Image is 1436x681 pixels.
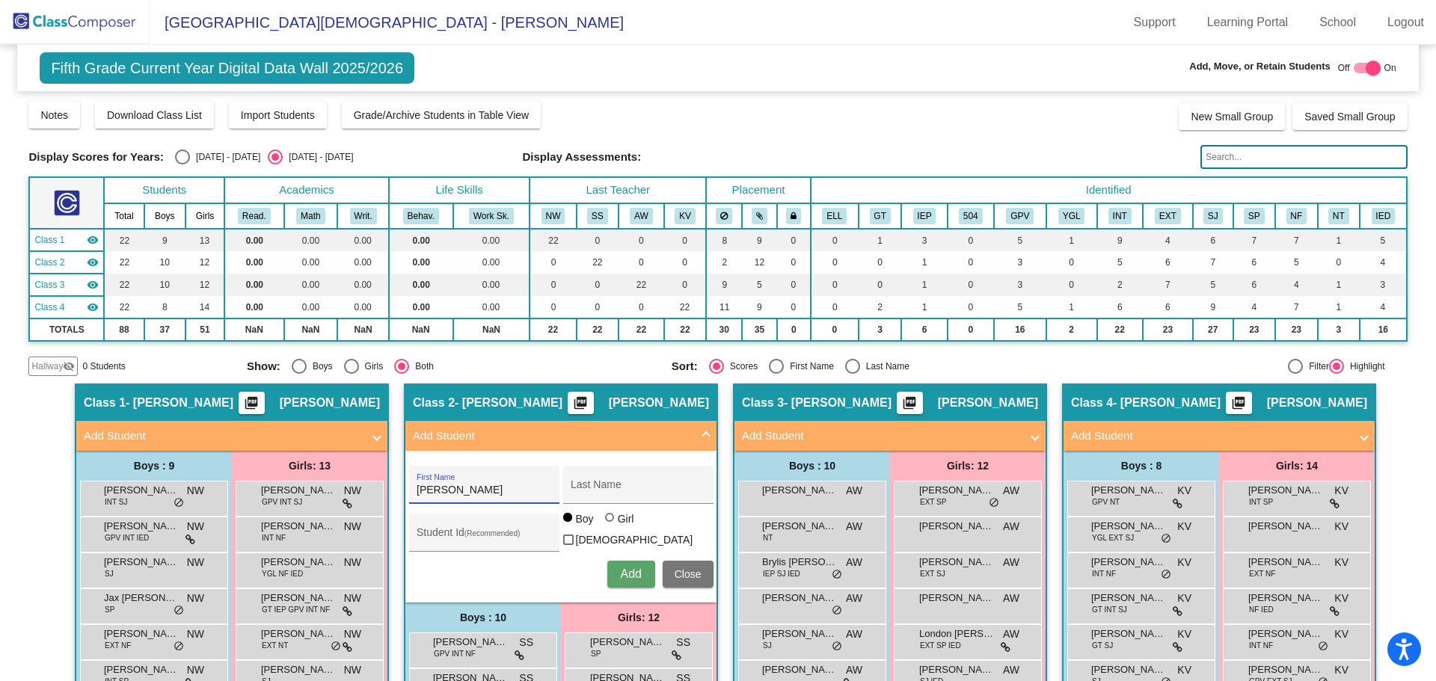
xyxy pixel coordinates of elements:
th: Sue Schulman [577,203,619,229]
td: Sue Schulman - Schulman [29,251,104,274]
td: 0 [1046,251,1097,274]
td: 6 [1193,229,1233,251]
button: GT [870,208,891,224]
td: 0.00 [224,296,283,318]
th: NT Temperament [1318,203,1360,229]
td: 0 [777,318,811,341]
span: [PERSON_NAME] [609,395,709,410]
td: 5 [1097,251,1143,274]
td: 6 [1143,251,1193,274]
td: 3 [1360,274,1407,296]
th: I-ed services [1360,203,1407,229]
span: - [PERSON_NAME] [455,395,562,410]
span: Add [620,567,641,580]
td: 22 [104,229,144,251]
button: NT [1328,208,1349,224]
span: Sort: [672,360,698,373]
button: 504 [959,208,983,224]
td: 9 [742,229,777,251]
th: Good Parent Volunteer [994,203,1046,229]
th: SP Temperament [1233,203,1276,229]
td: 0 [664,251,707,274]
td: 0 [948,296,994,318]
th: Young for Grade Level [1046,203,1097,229]
td: 4 [1233,296,1276,318]
td: 22 [619,274,664,296]
td: 0 [811,251,859,274]
mat-panel-title: Add Student [413,428,691,445]
td: 12 [185,274,224,296]
td: 1 [1318,229,1360,251]
td: 7 [1233,229,1276,251]
span: [PERSON_NAME] [1091,483,1166,498]
td: 5 [994,296,1046,318]
td: 0 [948,318,994,341]
td: 0 [777,251,811,274]
button: KV [675,208,696,224]
th: Students [104,177,224,203]
td: 9 [1097,229,1143,251]
th: Total [104,203,144,229]
span: Class 2 [413,395,455,410]
button: Close [663,561,714,588]
div: Girls [359,360,384,373]
td: 0.00 [337,251,389,274]
th: Introvert [1097,203,1143,229]
td: 1 [859,229,901,251]
div: Girls: 12 [890,451,1046,481]
td: 22 [577,318,619,341]
a: School [1307,10,1368,34]
td: 22 [104,296,144,318]
span: Show: [247,360,280,373]
span: [PERSON_NAME] [261,483,336,498]
td: 0.00 [389,229,453,251]
button: Download Class List [95,102,214,129]
button: SJ [1203,208,1223,224]
button: Read. [238,208,271,224]
td: 0 [530,251,576,274]
td: 6 [1233,251,1276,274]
td: 1 [901,251,947,274]
button: IED [1372,208,1396,224]
td: 0.00 [453,274,530,296]
span: AW [1003,483,1019,499]
td: 22 [104,251,144,274]
td: 9 [706,274,742,296]
td: 0 [777,229,811,251]
span: NW [344,483,361,499]
div: Highlight [1344,360,1385,373]
th: Identified [811,177,1407,203]
td: 10 [144,251,185,274]
th: Placement [706,177,811,203]
td: 37 [144,318,185,341]
span: Grade/Archive Students in Table View [354,109,530,121]
td: TOTALS [29,318,104,341]
div: [DATE] - [DATE] [283,150,353,164]
div: Add Student [405,451,717,603]
button: NF [1286,208,1307,224]
td: 1 [901,296,947,318]
mat-icon: picture_as_pdf [1230,395,1248,416]
span: - [PERSON_NAME] [1113,395,1221,410]
td: 16 [1360,318,1407,341]
td: 0 [577,274,619,296]
span: Class 1 [34,233,64,247]
td: 0 [777,296,811,318]
td: 13 [185,229,224,251]
td: 0 [777,274,811,296]
td: 4 [1360,296,1407,318]
mat-expansion-panel-header: Add Student [1064,421,1375,451]
td: 14 [185,296,224,318]
span: [GEOGRAPHIC_DATA][DEMOGRAPHIC_DATA] - [PERSON_NAME] [150,10,624,34]
td: 8 [706,229,742,251]
th: Boys [144,203,185,229]
input: Student Id [417,532,551,544]
th: Keep with teacher [777,203,811,229]
td: Nikki Walker - Walker [29,229,104,251]
td: 0.00 [453,229,530,251]
td: 5 [742,274,777,296]
td: 6 [901,318,947,341]
button: Math [296,208,325,224]
td: 7 [1143,274,1193,296]
span: [PERSON_NAME] [1248,483,1323,498]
